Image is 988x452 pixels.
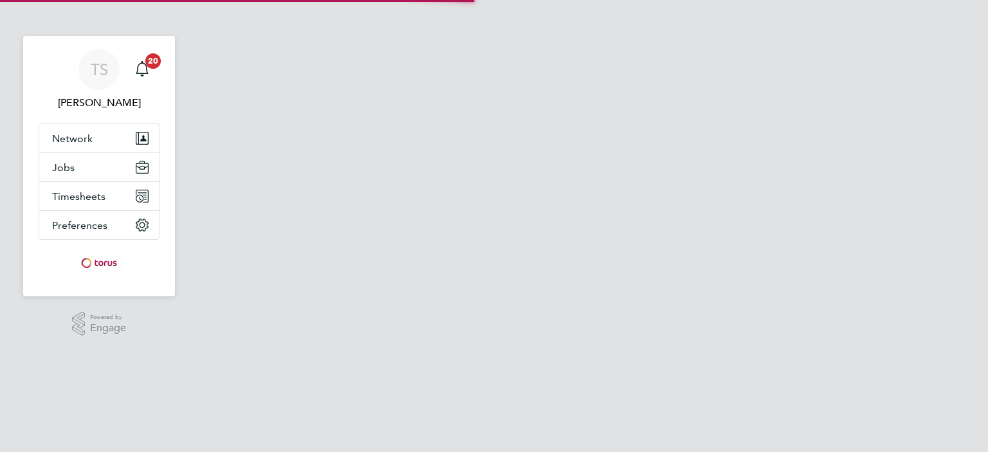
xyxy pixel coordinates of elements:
[39,253,160,273] a: Go to home page
[129,49,155,90] a: 20
[39,182,159,210] button: Timesheets
[52,190,105,203] span: Timesheets
[77,253,122,273] img: torus-logo-retina.png
[39,49,160,111] a: TS[PERSON_NAME]
[39,124,159,152] button: Network
[72,312,127,336] a: Powered byEngage
[52,132,93,145] span: Network
[39,153,159,181] button: Jobs
[52,161,75,174] span: Jobs
[90,312,126,323] span: Powered by
[90,323,126,334] span: Engage
[39,211,159,239] button: Preferences
[145,53,161,69] span: 20
[23,36,175,296] nav: Main navigation
[52,219,107,231] span: Preferences
[91,61,108,78] span: TS
[39,95,160,111] span: Terry Smith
